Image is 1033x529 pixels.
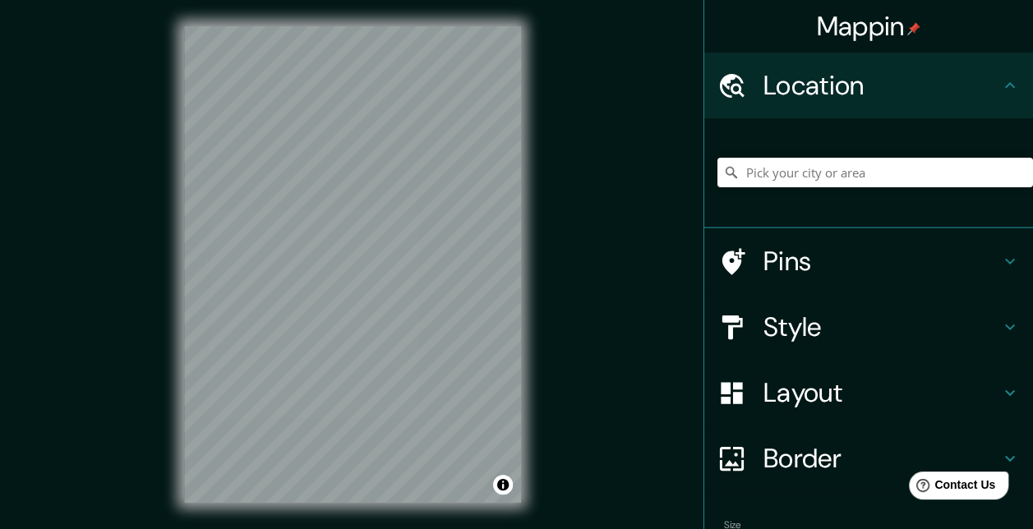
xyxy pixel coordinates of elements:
[704,228,1033,294] div: Pins
[817,10,921,43] h4: Mappin
[717,158,1033,187] input: Pick your city or area
[704,425,1033,491] div: Border
[763,245,1000,278] h4: Pins
[763,69,1000,102] h4: Location
[763,442,1000,475] h4: Border
[704,53,1033,118] div: Location
[704,360,1033,425] div: Layout
[493,475,513,494] button: Toggle attribution
[704,294,1033,360] div: Style
[763,310,1000,343] h4: Style
[907,22,920,35] img: pin-icon.png
[184,26,521,503] canvas: Map
[887,465,1015,511] iframe: Help widget launcher
[763,376,1000,409] h4: Layout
